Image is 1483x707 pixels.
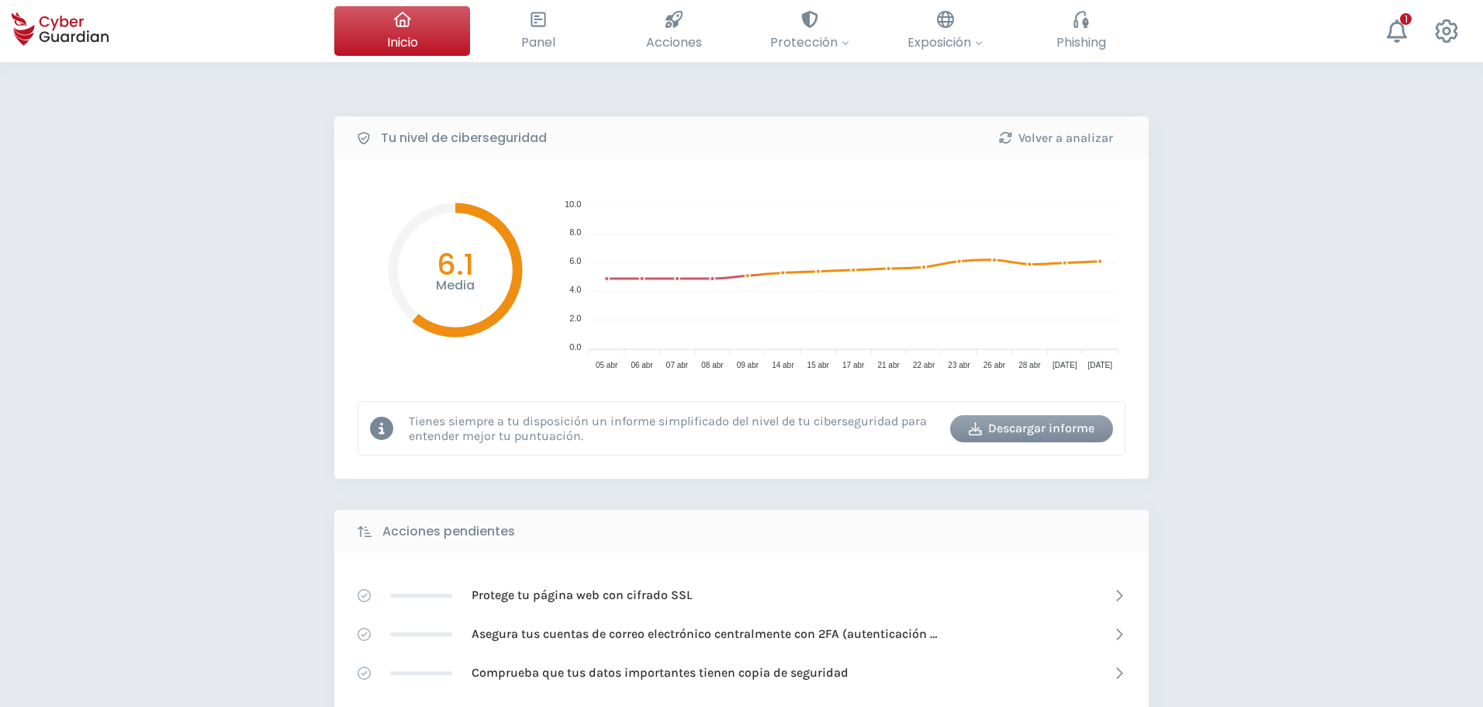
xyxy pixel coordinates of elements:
span: Protección [770,33,849,52]
b: Acciones pendientes [382,522,515,541]
tspan: 6.0 [569,256,581,265]
tspan: 8.0 [569,227,581,237]
span: Exposición [907,33,983,52]
div: 1 [1400,13,1412,25]
tspan: 14 abr [772,361,794,369]
tspan: 0.0 [569,342,581,352]
tspan: 09 abr [737,361,759,369]
button: Inicio [334,6,470,56]
span: Phishing [1056,33,1106,52]
span: Panel [521,33,555,52]
p: Tienes siempre a tu disposición un informe simplificado del nivel de tu ciberseguridad para enten... [409,414,939,443]
tspan: 06 abr [631,361,653,369]
tspan: 22 abr [913,361,935,369]
span: Inicio [387,33,418,52]
button: Volver a analizar [974,124,1137,151]
button: Acciones [606,6,741,56]
tspan: [DATE] [1053,361,1077,369]
button: Protección [741,6,877,56]
button: Phishing [1013,6,1149,56]
tspan: 21 abr [877,361,900,369]
button: Descargar informe [950,415,1113,442]
div: Descargar informe [962,419,1101,438]
b: Tu nivel de ciberseguridad [381,129,547,147]
tspan: 17 abr [842,361,865,369]
tspan: 2.0 [569,314,581,323]
tspan: 05 abr [596,361,618,369]
span: Acciones [646,33,702,52]
tspan: 15 abr [807,361,830,369]
tspan: 07 abr [666,361,689,369]
tspan: [DATE] [1088,361,1113,369]
tspan: 10.0 [565,199,581,209]
button: Exposición [877,6,1013,56]
tspan: 4.0 [569,285,581,294]
p: Comprueba que tus datos importantes tienen copia de seguridad [472,664,849,681]
tspan: 28 abr [1018,361,1041,369]
p: Protege tu página web con cifrado SSL [472,587,693,604]
p: Asegura tus cuentas de correo electrónico centralmente con 2FA (autenticación [PERSON_NAME] factor) [472,626,937,643]
div: Volver a analizar [986,129,1125,147]
tspan: 23 abr [948,361,970,369]
tspan: 26 abr [983,361,1006,369]
tspan: 08 abr [701,361,724,369]
button: Panel [470,6,606,56]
